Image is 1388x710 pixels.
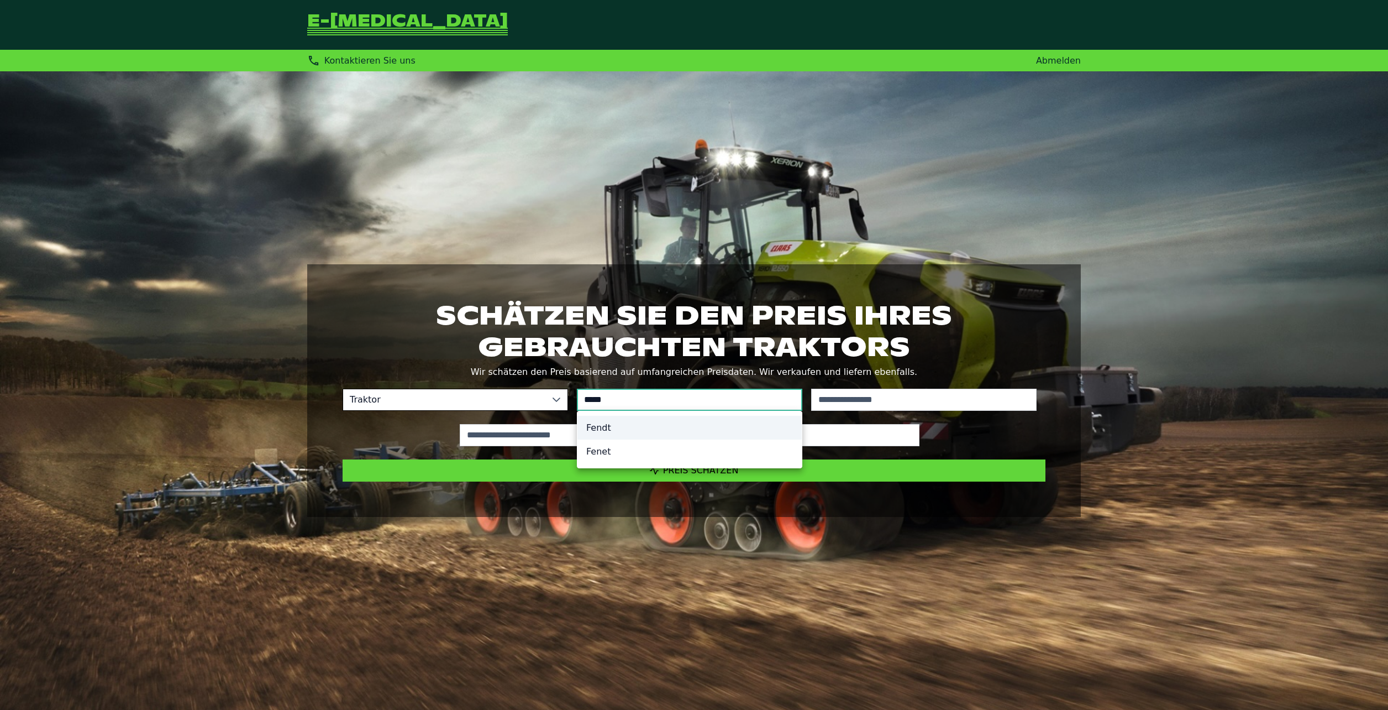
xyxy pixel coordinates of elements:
[577,416,802,440] li: Fendt
[324,55,416,66] span: Kontaktieren Sie uns
[343,389,545,410] span: Traktor
[343,300,1045,362] h1: Schätzen Sie den Preis Ihres gebrauchten Traktors
[307,54,416,67] div: Kontaktieren Sie uns
[307,13,508,36] a: Zurück zur Startseite
[663,465,739,476] span: Preis schätzen
[1036,55,1081,66] a: Abmelden
[577,440,802,463] li: Fenet
[343,364,1045,380] p: Wir schätzen den Preis basierend auf umfangreichen Preisdaten. Wir verkaufen und liefern ebenfalls.
[577,411,802,468] ul: Option List
[343,460,1045,482] button: Preis schätzen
